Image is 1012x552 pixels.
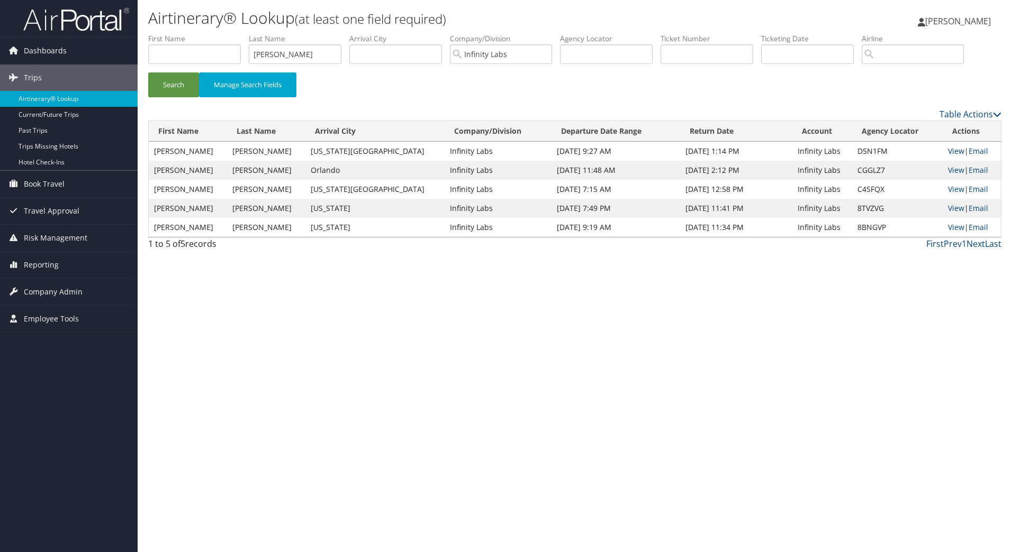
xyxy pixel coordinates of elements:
[148,72,199,97] button: Search
[969,184,988,194] a: Email
[149,180,227,199] td: [PERSON_NAME]
[552,180,680,199] td: [DATE] 7:15 AM
[552,161,680,180] td: [DATE] 11:48 AM
[925,15,991,27] span: [PERSON_NAME]
[862,33,972,44] label: Airline
[149,161,227,180] td: [PERSON_NAME]
[199,72,296,97] button: Manage Search Fields
[948,146,964,156] a: View
[680,199,792,218] td: [DATE] 11:41 PM
[680,121,792,142] th: Return Date: activate to sort column ascending
[969,146,988,156] a: Email
[148,33,249,44] label: First Name
[852,199,943,218] td: 8TVZVG
[943,218,1001,237] td: |
[305,161,445,180] td: Orlando
[445,199,552,218] td: Infinity Labs
[939,108,1001,120] a: Table Actions
[227,121,305,142] th: Last Name: activate to sort column ascending
[24,38,67,64] span: Dashboards
[680,180,792,199] td: [DATE] 12:58 PM
[962,238,966,250] a: 1
[227,218,305,237] td: [PERSON_NAME]
[23,7,129,32] img: airportal-logo.png
[948,222,964,232] a: View
[969,165,988,175] a: Email
[792,121,852,142] th: Account: activate to sort column ascending
[305,180,445,199] td: [US_STATE][GEOGRAPHIC_DATA]
[445,218,552,237] td: Infinity Labs
[792,218,852,237] td: Infinity Labs
[148,237,350,255] div: 1 to 5 of records
[24,306,79,332] span: Employee Tools
[149,218,227,237] td: [PERSON_NAME]
[249,33,349,44] label: Last Name
[24,198,79,224] span: Travel Approval
[445,142,552,161] td: Infinity Labs
[944,238,962,250] a: Prev
[24,225,87,251] span: Risk Management
[295,10,446,27] small: (at least one field required)
[450,33,560,44] label: Company/Division
[680,161,792,180] td: [DATE] 2:12 PM
[918,5,1001,37] a: [PERSON_NAME]
[552,199,680,218] td: [DATE] 7:49 PM
[661,33,761,44] label: Ticket Number
[948,203,964,213] a: View
[149,121,227,142] th: First Name: activate to sort column ascending
[560,33,661,44] label: Agency Locator
[969,203,988,213] a: Email
[926,238,944,250] a: First
[552,142,680,161] td: [DATE] 9:27 AM
[852,161,943,180] td: CGGLZ7
[792,161,852,180] td: Infinity Labs
[966,238,985,250] a: Next
[24,279,83,305] span: Company Admin
[969,222,988,232] a: Email
[149,199,227,218] td: [PERSON_NAME]
[680,218,792,237] td: [DATE] 11:34 PM
[792,199,852,218] td: Infinity Labs
[792,180,852,199] td: Infinity Labs
[305,199,445,218] td: [US_STATE]
[852,121,943,142] th: Agency Locator: activate to sort column ascending
[148,7,717,29] h1: Airtinerary® Lookup
[943,142,1001,161] td: |
[149,142,227,161] td: [PERSON_NAME]
[24,252,59,278] span: Reporting
[852,180,943,199] td: C4SFQX
[792,142,852,161] td: Infinity Labs
[943,199,1001,218] td: |
[852,218,943,237] td: 8BNGVP
[305,142,445,161] td: [US_STATE][GEOGRAPHIC_DATA]
[227,142,305,161] td: [PERSON_NAME]
[227,161,305,180] td: [PERSON_NAME]
[227,199,305,218] td: [PERSON_NAME]
[445,180,552,199] td: Infinity Labs
[943,121,1001,142] th: Actions
[349,33,450,44] label: Arrival City
[761,33,862,44] label: Ticketing Date
[227,180,305,199] td: [PERSON_NAME]
[943,161,1001,180] td: |
[305,218,445,237] td: [US_STATE]
[24,65,42,91] span: Trips
[680,142,792,161] td: [DATE] 1:14 PM
[24,171,65,197] span: Book Travel
[180,238,185,250] span: 5
[948,165,964,175] a: View
[943,180,1001,199] td: |
[985,238,1001,250] a: Last
[552,218,680,237] td: [DATE] 9:19 AM
[552,121,680,142] th: Departure Date Range: activate to sort column ascending
[445,121,552,142] th: Company/Division
[948,184,964,194] a: View
[445,161,552,180] td: Infinity Labs
[305,121,445,142] th: Arrival City: activate to sort column ascending
[852,142,943,161] td: D5N1FM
